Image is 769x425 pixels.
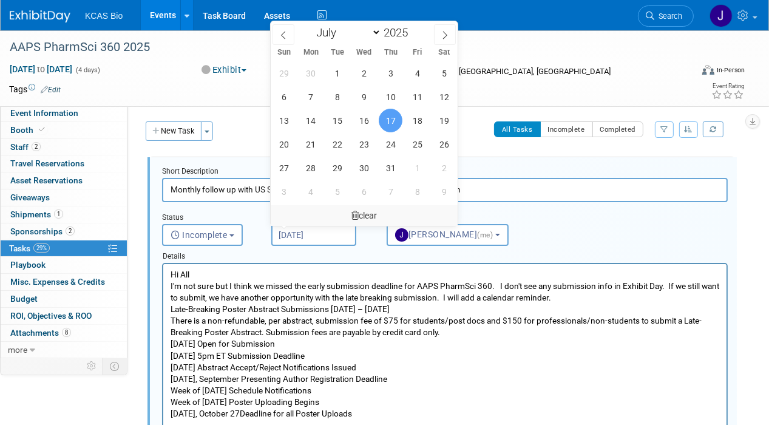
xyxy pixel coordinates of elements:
a: Asset Reservations [1,172,127,189]
button: Exhibit [198,64,251,76]
button: All Tasks [494,121,541,137]
span: more [8,345,27,355]
img: Jocelyn King [710,4,733,27]
td: Personalize Event Tab Strip [81,358,103,374]
div: Event Format [637,63,745,81]
a: ROI, Objectives & ROO [1,308,127,324]
a: Giveaways [1,189,127,206]
span: Attachments [10,328,71,338]
a: Edit [41,86,61,94]
span: Giveaways [10,192,50,202]
span: Tasks [9,243,50,253]
a: Budget [1,291,127,307]
span: August 5, 2025 [326,180,350,203]
td: Tags [9,83,61,95]
a: Event Information [1,105,127,121]
div: Short Description [162,166,728,178]
img: Format-Inperson.png [702,65,714,75]
a: more [1,342,127,358]
span: August 6, 2025 [353,180,376,203]
button: Completed [592,121,644,137]
a: Search [638,5,694,27]
a: Travel Reservations [1,155,127,172]
span: Search [654,12,682,21]
a: Sponsorships2 [1,223,127,240]
input: Name of task or a short description [162,178,728,202]
a: Staff2 [1,139,127,155]
span: Playbook [10,260,46,270]
span: Sponsorships [10,226,75,236]
span: Budget [10,294,38,304]
span: [PERSON_NAME] [395,229,495,239]
a: Misc. Expenses & Credits [1,274,127,290]
td: Toggle Event Tabs [103,358,127,374]
span: Misc. Expenses & Credits [10,277,105,287]
span: (me) [478,231,493,239]
span: August 9, 2025 [432,180,456,203]
div: AAPS PharmSci 360 2025 [5,36,682,58]
i: Booth reservation complete [39,126,45,133]
span: to [35,64,47,74]
span: August 8, 2025 [405,180,429,203]
span: 1 [54,209,63,219]
img: ExhibitDay [10,10,70,22]
span: Shipments [10,209,63,219]
input: Due Date [271,224,356,246]
span: Event Information [10,108,78,118]
span: ROI, Objectives & ROO [10,311,92,321]
span: Staff [10,142,41,152]
button: Incomplete [540,121,593,137]
div: Event Rating [711,83,744,89]
span: Incomplete [171,230,228,240]
div: Details [162,246,728,263]
span: Asset Reservations [10,175,83,185]
div: In-Person [716,66,745,75]
span: August 3, 2025 [273,180,296,203]
span: August 4, 2025 [299,180,323,203]
span: KCAS Bio [85,11,123,21]
span: Booth [10,125,47,135]
a: Refresh [703,121,723,137]
button: Incomplete [162,224,243,246]
div: clear [271,205,458,226]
